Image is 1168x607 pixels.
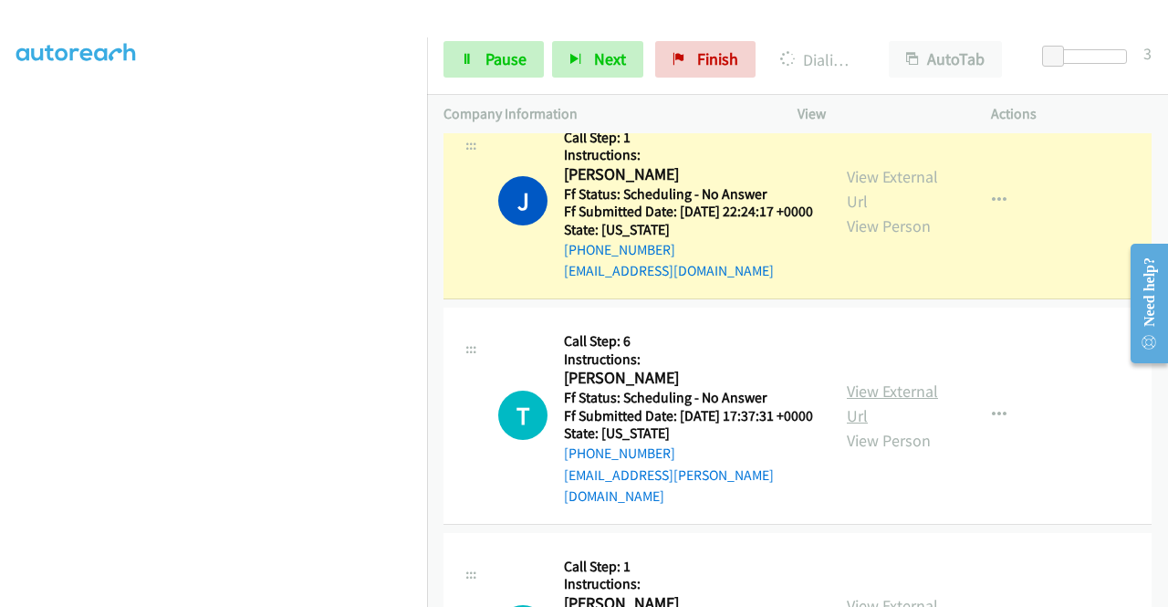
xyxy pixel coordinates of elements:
a: View Person [847,430,931,451]
p: Company Information [443,103,765,125]
h5: Ff Status: Scheduling - No Answer [564,389,814,407]
h5: Call Step: 6 [564,332,814,351]
a: Finish [655,41,756,78]
a: [EMAIL_ADDRESS][PERSON_NAME][DOMAIN_NAME] [564,466,774,506]
p: View [798,103,958,125]
a: Pause [443,41,544,78]
h2: [PERSON_NAME] [564,368,808,389]
p: Actions [991,103,1152,125]
p: Dialing [PERSON_NAME] [780,47,856,72]
h1: T [498,391,547,440]
span: Finish [697,48,738,69]
a: View Person [847,215,931,236]
button: AutoTab [889,41,1002,78]
h5: Ff Status: Scheduling - No Answer [564,185,813,204]
span: Next [594,48,626,69]
h5: Instructions: [564,575,813,593]
a: View External Url [847,381,938,426]
a: [PHONE_NUMBER] [564,241,675,258]
div: 3 [1143,41,1152,66]
button: Next [552,41,643,78]
div: The call is yet to be attempted [498,391,547,440]
h5: Instructions: [564,351,814,369]
iframe: Resource Center [1116,231,1168,376]
h5: Call Step: 1 [564,558,813,576]
a: [EMAIL_ADDRESS][DOMAIN_NAME] [564,262,774,279]
h2: [PERSON_NAME] [564,164,808,185]
h5: Call Step: 1 [564,129,813,147]
a: [PHONE_NUMBER] [564,445,675,462]
a: View External Url [847,166,938,212]
h5: State: [US_STATE] [564,221,813,239]
span: Pause [485,48,527,69]
h5: Instructions: [564,146,813,164]
h5: State: [US_STATE] [564,424,814,443]
h5: Ff Submitted Date: [DATE] 17:37:31 +0000 [564,407,814,425]
h5: Ff Submitted Date: [DATE] 22:24:17 +0000 [564,203,813,221]
h1: J [498,176,547,225]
